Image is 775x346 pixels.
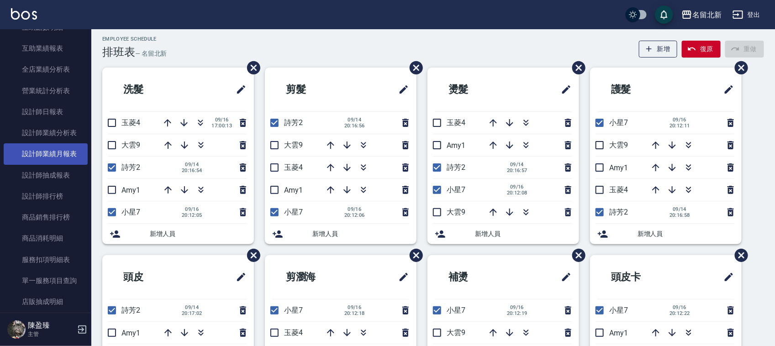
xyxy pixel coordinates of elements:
a: 互助業績報表 [4,38,88,59]
h2: 剪髮 [272,73,356,106]
span: 20:16:54 [182,168,202,173]
span: 09/16 [344,304,365,310]
span: 09/14 [507,162,527,168]
span: 20:16:57 [507,168,527,173]
span: 20:12:11 [670,123,690,129]
span: 20:17:02 [182,310,202,316]
span: 大雲9 [284,141,303,149]
span: 09/16 [507,184,527,190]
span: 09/14 [182,304,202,310]
span: 刪除班表 [403,54,424,81]
span: 大雲9 [447,208,465,216]
span: 20:16:58 [670,212,690,218]
span: 新增人員 [312,229,409,239]
button: 新增 [639,41,678,58]
span: 詩芳2 [121,163,140,172]
span: 小星7 [284,208,303,216]
span: 小星7 [609,306,628,315]
span: 詩芳2 [609,208,628,216]
h2: Employee Schedule [102,36,167,42]
span: 刪除班表 [403,242,424,269]
span: 20:12:08 [507,190,527,196]
span: Amy1 [609,163,628,172]
span: Amy1 [121,186,140,194]
span: 17:00:13 [211,123,232,129]
h2: 補燙 [435,261,519,294]
span: 新增人員 [150,229,247,239]
span: 新增人員 [475,229,572,239]
span: 09/16 [344,206,365,212]
a: 設計師排行榜 [4,186,88,207]
span: 新增人員 [638,229,734,239]
div: 新增人員 [590,224,742,244]
h2: 剪瀏海 [272,261,361,294]
h2: 燙髮 [435,73,519,106]
span: 小星7 [447,185,465,194]
a: 營業統計分析表 [4,80,88,101]
a: 設計師業績分析表 [4,122,88,143]
a: 設計師抽成報表 [4,165,88,186]
span: 修改班表的標題 [555,79,572,100]
span: 20:16:56 [344,123,365,129]
span: 09/14 [344,117,365,123]
span: 20:12:06 [344,212,365,218]
a: 商品消耗明細 [4,228,88,249]
h5: 陳盈臻 [28,321,74,330]
span: 修改班表的標題 [718,79,734,100]
span: Amy1 [609,329,628,337]
span: 09/14 [670,206,690,212]
span: 玉菱4 [121,118,140,127]
span: 玉菱4 [284,328,303,337]
span: 09/14 [182,162,202,168]
span: 09/16 [670,117,690,123]
a: 店販分類抽成明細 [4,312,88,333]
span: 刪除班表 [565,54,587,81]
span: 09/16 [670,304,690,310]
button: 登出 [729,6,764,23]
button: 名留北新 [678,5,725,24]
span: Amy1 [447,141,465,150]
img: Logo [11,8,37,20]
h2: 護髮 [597,73,681,106]
a: 設計師日報表 [4,101,88,122]
div: 新增人員 [265,224,416,244]
span: 小星7 [447,306,465,315]
h2: 頭皮 [110,261,194,294]
a: 服務扣項明細表 [4,249,88,270]
span: 20:12:22 [670,310,690,316]
span: 09/16 [182,206,202,212]
span: 09/16 [211,117,232,123]
span: 09/16 [507,304,527,310]
h6: — 名留北新 [135,49,167,58]
h2: 頭皮卡 [597,261,686,294]
span: 20:12:05 [182,212,202,218]
p: 主管 [28,330,74,338]
span: 小星7 [609,118,628,127]
span: 修改班表的標題 [555,266,572,288]
span: 小星7 [121,208,140,216]
span: 修改班表的標題 [230,79,247,100]
span: 刪除班表 [565,242,587,269]
span: 玉菱4 [284,163,303,172]
span: 20:12:18 [344,310,365,316]
div: 新增人員 [427,224,579,244]
span: 小星7 [284,306,303,315]
span: 刪除班表 [728,54,749,81]
div: 新增人員 [102,224,254,244]
button: 復原 [682,41,721,58]
span: 詩芳2 [447,163,465,172]
span: 修改班表的標題 [393,79,409,100]
span: Amy1 [284,186,303,194]
h2: 洗髮 [110,73,194,106]
a: 店販抽成明細 [4,291,88,312]
span: 修改班表的標題 [718,266,734,288]
img: Person [7,320,26,339]
span: 詩芳2 [121,306,140,315]
a: 設計師業績月報表 [4,143,88,164]
span: 刪除班表 [728,242,749,269]
span: Amy1 [121,329,140,337]
span: 刪除班表 [240,242,262,269]
a: 商品銷售排行榜 [4,207,88,228]
span: 20:12:19 [507,310,527,316]
h3: 排班表 [102,46,135,58]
